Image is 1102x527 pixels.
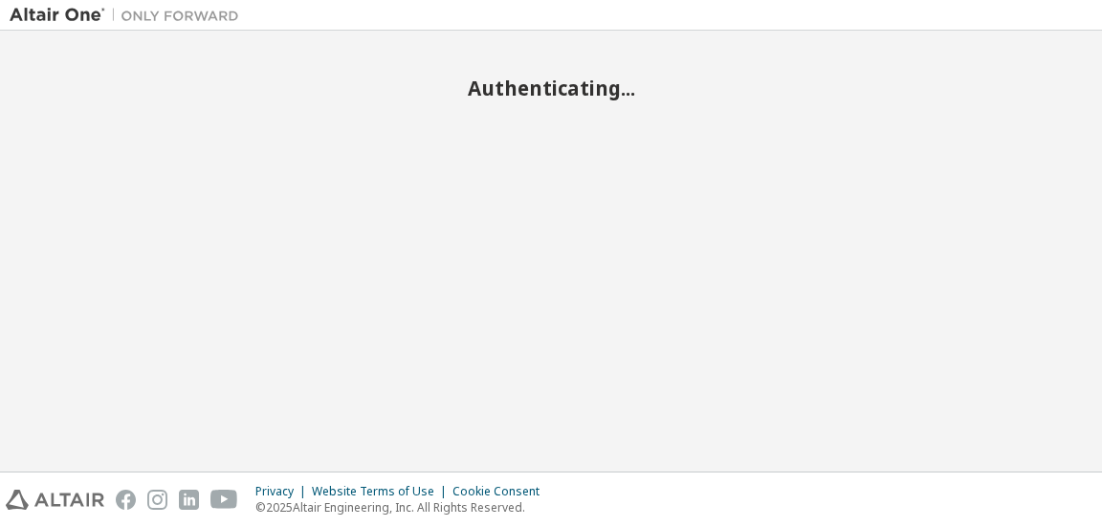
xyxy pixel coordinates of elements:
[147,490,167,510] img: instagram.svg
[452,484,551,499] div: Cookie Consent
[255,484,312,499] div: Privacy
[10,76,1092,100] h2: Authenticating...
[210,490,238,510] img: youtube.svg
[10,6,249,25] img: Altair One
[116,490,136,510] img: facebook.svg
[312,484,452,499] div: Website Terms of Use
[6,490,104,510] img: altair_logo.svg
[255,499,551,516] p: © 2025 Altair Engineering, Inc. All Rights Reserved.
[179,490,199,510] img: linkedin.svg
